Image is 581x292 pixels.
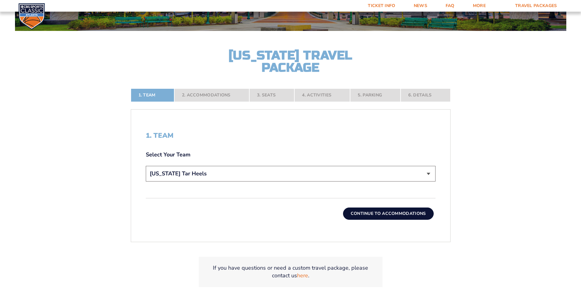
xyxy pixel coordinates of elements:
button: Continue To Accommodations [343,208,434,220]
img: CBS Sports Classic [18,3,45,30]
h2: [US_STATE] Travel Package [223,49,358,74]
p: If you have questions or need a custom travel package, please contact us . [206,264,375,279]
label: Select Your Team [146,151,436,159]
a: here [297,272,308,279]
h2: 1. Team [146,132,436,140]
